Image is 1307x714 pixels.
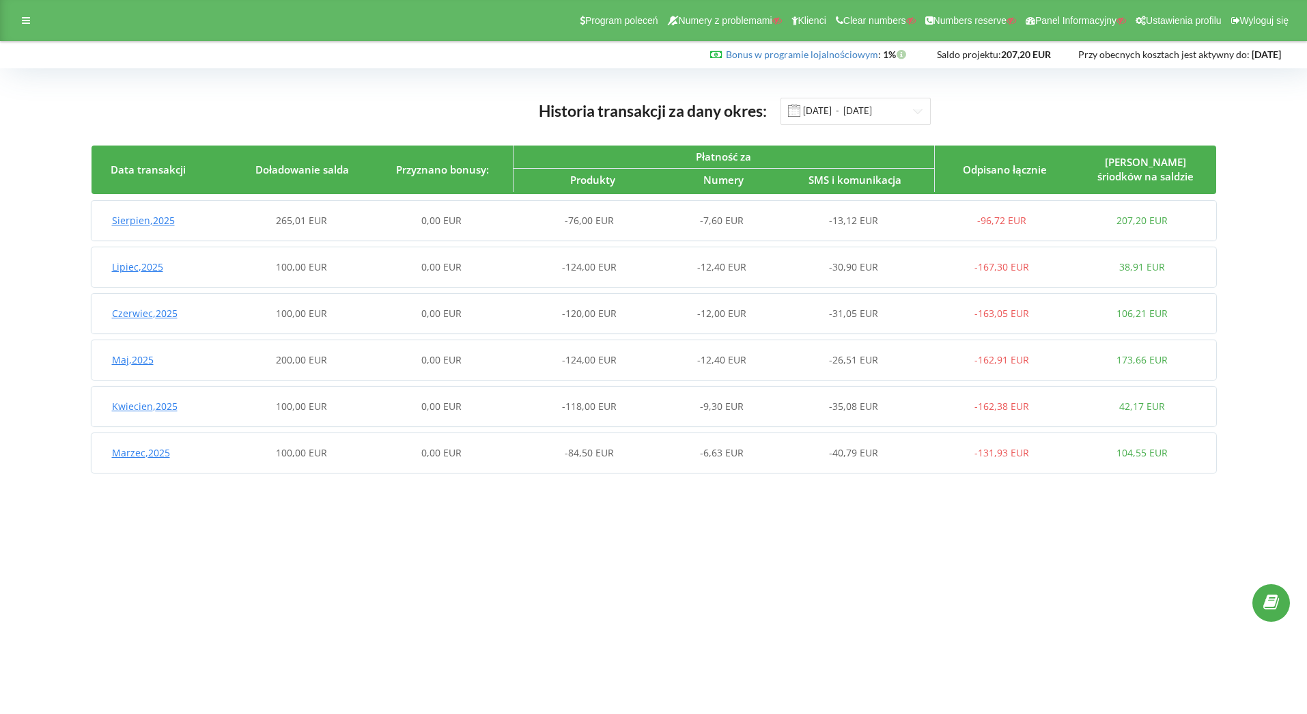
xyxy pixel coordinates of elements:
[726,49,878,60] a: Bonus w programie lojalnościowym
[829,446,878,459] span: -40,79 EUR
[829,400,878,413] span: -35,08 EUR
[974,446,1029,459] span: -131,93 EUR
[829,353,878,366] span: -26,51 EUR
[883,49,910,60] strong: 1%
[700,446,744,459] span: -6,63 EUR
[1078,49,1250,60] span: Przy obecnych kosztach jest aktywny do:
[1240,15,1289,26] span: Wyloguj się
[421,307,462,320] span: 0,00 EUR
[829,307,878,320] span: -31,05 EUR
[963,163,1047,176] span: Odpisano łącznie
[562,353,617,366] span: -124,00 EUR
[696,150,751,163] span: Płatność za
[1252,49,1281,60] strong: [DATE]
[421,214,462,227] span: 0,00 EUR
[798,15,826,26] span: Klienci
[421,400,462,413] span: 0,00 EUR
[1116,446,1168,459] span: 104,55 EUR
[1119,260,1165,273] span: 38,91 EUR
[562,400,617,413] span: -118,00 EUR
[112,353,154,366] span: Maj , 2025
[562,307,617,320] span: -120,00 EUR
[829,214,878,227] span: -13,12 EUR
[933,15,1007,26] span: Numbers reserve
[570,173,615,187] span: Produkty
[726,49,881,60] span: :
[396,163,489,176] span: Przyznano bonusy:
[255,163,349,176] span: Doładowanie salda
[974,307,1029,320] span: -163,05 EUR
[1116,353,1168,366] span: 173,66 EUR
[700,400,744,413] span: -9,30 EUR
[112,446,170,459] span: Marzec , 2025
[565,214,614,227] span: -76,00 EUR
[974,260,1029,273] span: -167,30 EUR
[974,353,1029,366] span: -162,91 EUR
[112,400,178,413] span: Kwiecien , 2025
[562,260,617,273] span: -124,00 EUR
[843,15,906,26] span: Clear numbers
[809,173,901,187] span: SMS i komunikacja
[276,260,327,273] span: 100,00 EUR
[112,214,175,227] span: Sierpien , 2025
[1119,400,1165,413] span: 42,17 EUR
[112,307,178,320] span: Czerwiec , 2025
[1116,214,1168,227] span: 207,20 EUR
[565,446,614,459] span: -84,50 EUR
[1035,15,1116,26] span: Panel Informacyjny
[1146,15,1222,26] span: Ustawienia profilu
[937,49,1001,60] span: Saldo projektu:
[421,353,462,366] span: 0,00 EUR
[276,446,327,459] span: 100,00 EUR
[703,173,744,187] span: Numery
[697,353,746,366] span: -12,40 EUR
[1097,155,1194,183] span: [PERSON_NAME] śriodków na saldzie
[276,307,327,320] span: 100,00 EUR
[421,260,462,273] span: 0,00 EUR
[697,307,746,320] span: -12,00 EUR
[1001,49,1051,60] strong: 207,20 EUR
[539,101,767,120] span: Historia transakcji za dany okres:
[1116,307,1168,320] span: 106,21 EUR
[829,260,878,273] span: -30,90 EUR
[700,214,744,227] span: -7,60 EUR
[421,446,462,459] span: 0,00 EUR
[112,260,163,273] span: Lipiec , 2025
[276,400,327,413] span: 100,00 EUR
[697,260,746,273] span: -12,40 EUR
[977,214,1026,227] span: -96,72 EUR
[276,353,327,366] span: 200,00 EUR
[974,400,1029,413] span: -162,38 EUR
[585,15,658,26] span: Program poleceń
[276,214,327,227] span: 265,01 EUR
[679,15,772,26] span: Numery z problemami
[111,163,186,176] span: Data transakcji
